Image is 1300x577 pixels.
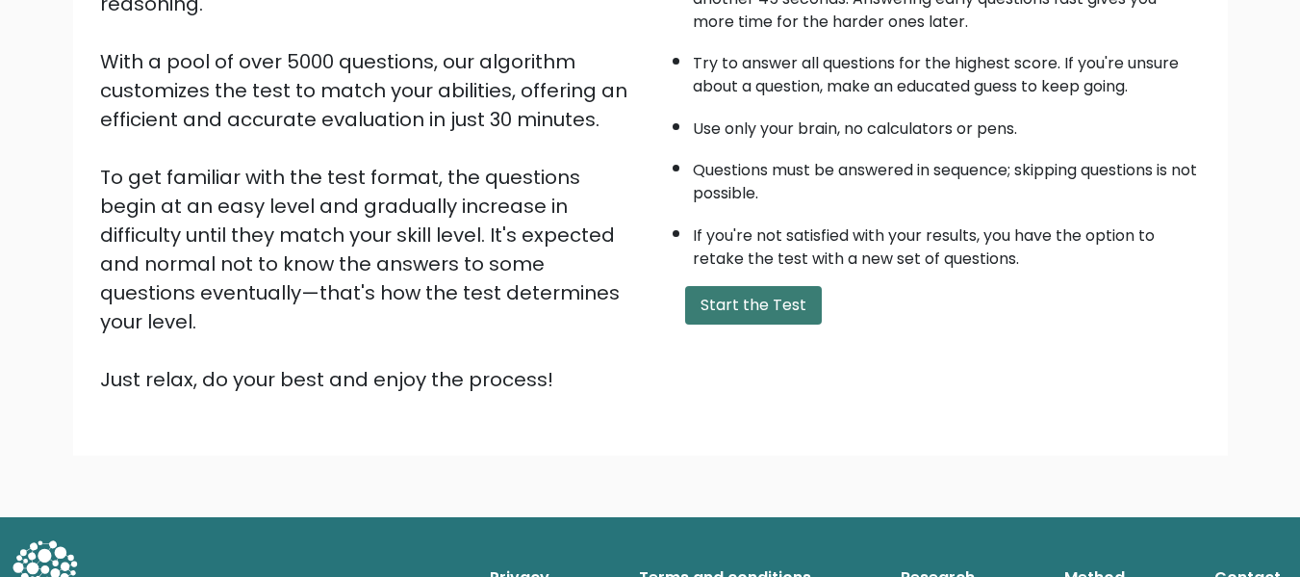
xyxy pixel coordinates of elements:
[685,286,822,325] button: Start the Test
[693,108,1201,141] li: Use only your brain, no calculators or pens.
[693,149,1201,205] li: Questions must be answered in sequence; skipping questions is not possible.
[693,42,1201,98] li: Try to answer all questions for the highest score. If you're unsure about a question, make an edu...
[693,215,1201,271] li: If you're not satisfied with your results, you have the option to retake the test with a new set ...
